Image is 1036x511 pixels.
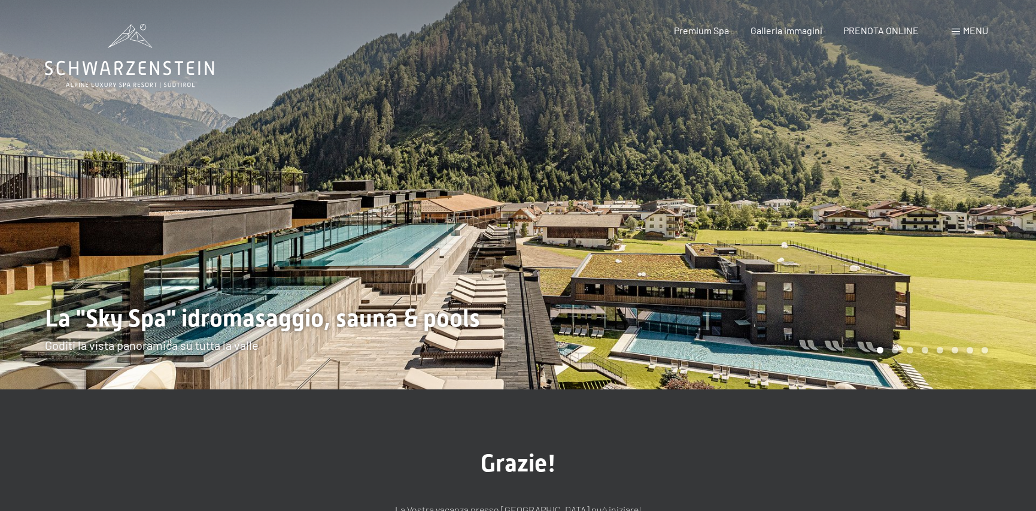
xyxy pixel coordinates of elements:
div: Carousel Page 1 (Current Slide) [877,347,883,353]
span: Grazie! [481,449,556,477]
span: Menu [963,25,988,36]
div: Carousel Page 5 [937,347,943,353]
div: Carousel Page 4 [922,347,928,353]
div: Carousel Page 3 [907,347,913,353]
a: Premium Spa [674,25,729,36]
div: Carousel Page 7 [967,347,973,353]
div: Carousel Pagination [873,347,988,353]
div: Carousel Page 6 [952,347,958,353]
a: PRENOTA ONLINE [843,25,919,36]
div: Carousel Page 8 [982,347,988,353]
div: Carousel Page 2 [892,347,898,353]
a: Galleria immagini [751,25,822,36]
